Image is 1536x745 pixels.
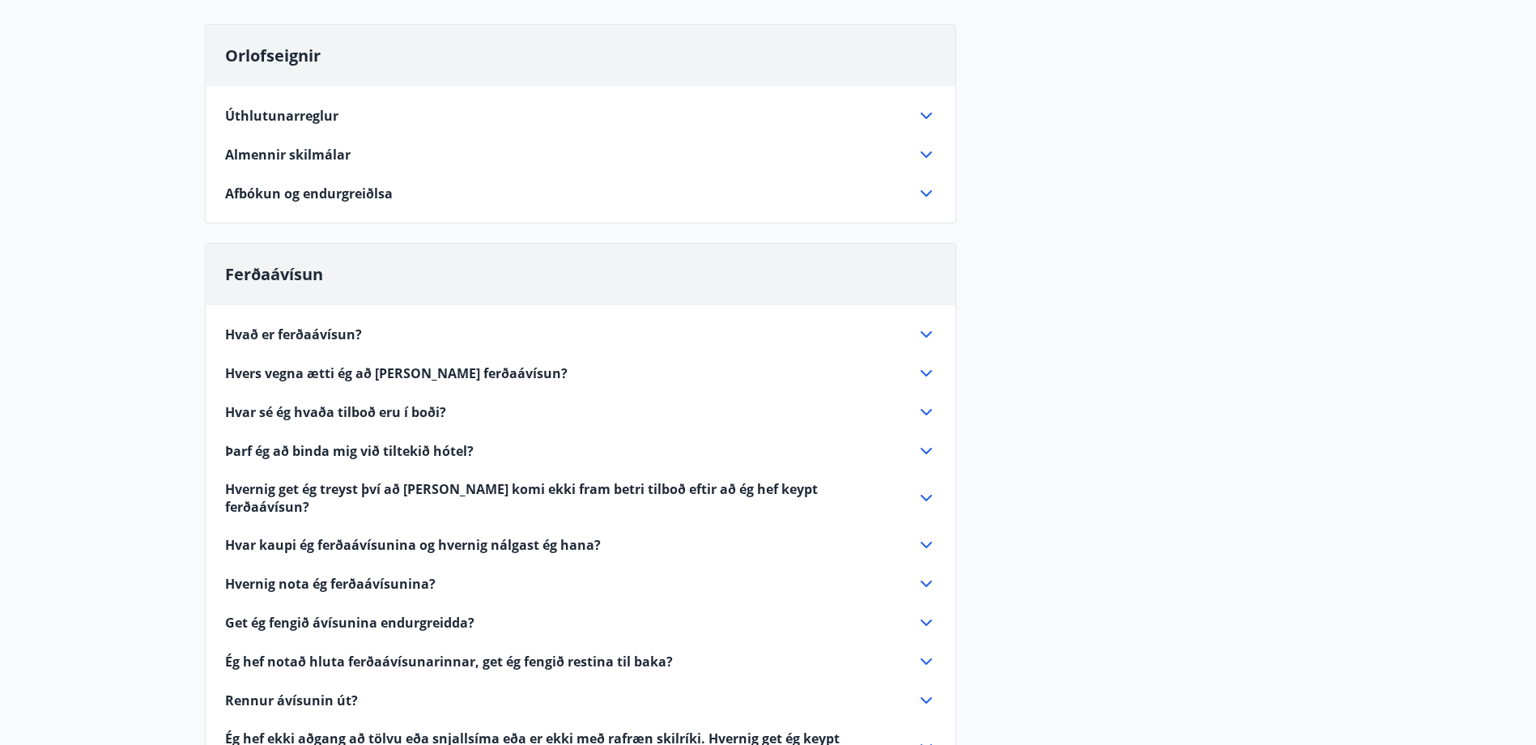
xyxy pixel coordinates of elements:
div: Ég hef notað hluta ferðaávísunarinnar, get ég fengið restina til baka? [225,652,936,671]
div: Hvernig nota ég ferðaávísunina? [225,574,936,594]
div: Rennur ávísunin út? [225,691,936,710]
span: Orlofseignir [225,45,321,66]
div: Hvers vegna ætti ég að [PERSON_NAME] ferðaávísun? [225,364,936,383]
span: Ég hef notað hluta ferðaávísunarinnar, get ég fengið restina til baka? [225,653,673,670]
div: Hvað er ferðaávísun? [225,325,936,344]
div: Get ég fengið ávísunina endurgreidda? [225,613,936,632]
span: Get ég fengið ávísunina endurgreidda? [225,614,474,632]
span: Úthlutunarreglur [225,107,338,125]
span: Hvar kaupi ég ferðaávísunina og hvernig nálgast ég hana? [225,536,601,554]
span: Hvað er ferðaávísun? [225,326,362,343]
span: Þarf ég að binda mig við tiltekið hótel? [225,442,474,460]
div: Almennir skilmálar [225,145,936,164]
div: Úthlutunarreglur [225,106,936,126]
div: Afbókun og endurgreiðlsa [225,184,936,203]
div: Hvar sé ég hvaða tilboð eru í boði? [225,402,936,422]
div: Hvar kaupi ég ferðaávísunina og hvernig nálgast ég hana? [225,535,936,555]
div: Hvernig get ég treyst því að [PERSON_NAME] komi ekki fram betri tilboð eftir að ég hef keypt ferð... [225,480,936,516]
span: Hvers vegna ætti ég að [PERSON_NAME] ferðaávísun? [225,364,568,382]
span: Rennur ávísunin út? [225,692,358,709]
span: Hvernig nota ég ferðaávísunina? [225,575,436,593]
span: Afbókun og endurgreiðlsa [225,185,393,202]
span: Hvernig get ég treyst því að [PERSON_NAME] komi ekki fram betri tilboð eftir að ég hef keypt ferð... [225,480,897,516]
span: Almennir skilmálar [225,146,351,164]
div: Þarf ég að binda mig við tiltekið hótel? [225,441,936,461]
span: Ferðaávísun [225,263,323,285]
span: Hvar sé ég hvaða tilboð eru í boði? [225,403,446,421]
